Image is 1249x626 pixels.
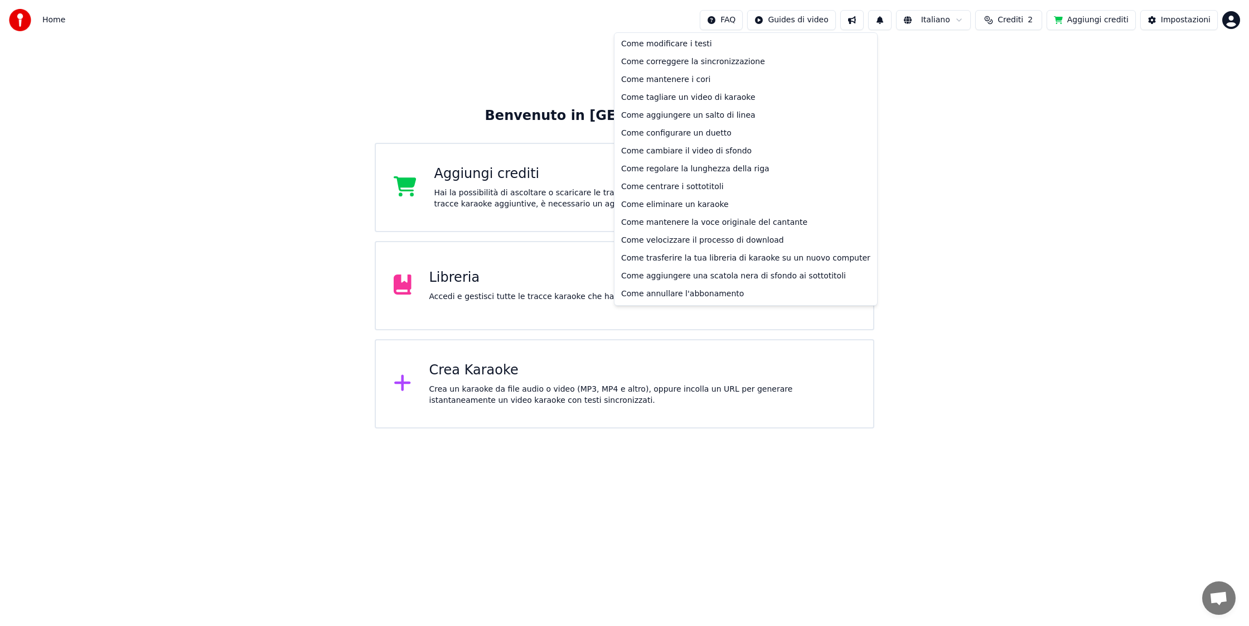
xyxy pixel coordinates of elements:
[617,196,875,214] div: Come eliminare un karaoke
[617,232,875,249] div: Come velocizzare il processo di download
[617,107,875,124] div: Come aggiungere un salto di linea
[617,142,875,160] div: Come cambiare il video di sfondo
[617,285,875,303] div: Come annullare l'abbonamento
[617,124,875,142] div: Come configurare un duetto
[617,35,875,53] div: Come modificare i testi
[617,178,875,196] div: Come centrare i sottotitoli
[617,71,875,89] div: Come mantenere i cori
[617,89,875,107] div: Come tagliare un video di karaoke
[617,249,875,267] div: Come trasferire la tua libreria di karaoke su un nuovo computer
[617,53,875,71] div: Come correggere la sincronizzazione
[617,160,875,178] div: Come regolare la lunghezza della riga
[617,214,875,232] div: Come mantenere la voce originale del cantante
[617,267,875,285] div: Come aggiungere una scatola nera di sfondo ai sottotitoli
